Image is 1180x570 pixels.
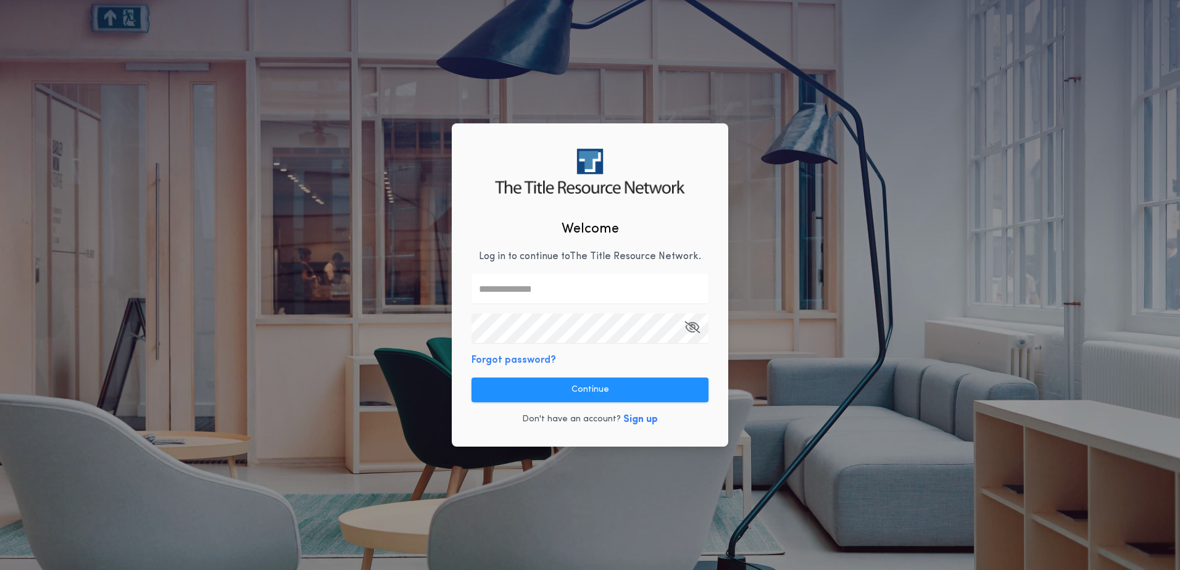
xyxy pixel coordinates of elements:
[472,353,556,368] button: Forgot password?
[562,219,619,239] h2: Welcome
[623,412,658,427] button: Sign up
[522,413,621,426] p: Don't have an account?
[495,149,684,194] img: logo
[684,313,700,343] button: Open Keeper Popup
[479,249,701,264] p: Log in to continue to The Title Resource Network .
[472,313,708,343] input: Open Keeper Popup
[472,378,708,402] button: Continue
